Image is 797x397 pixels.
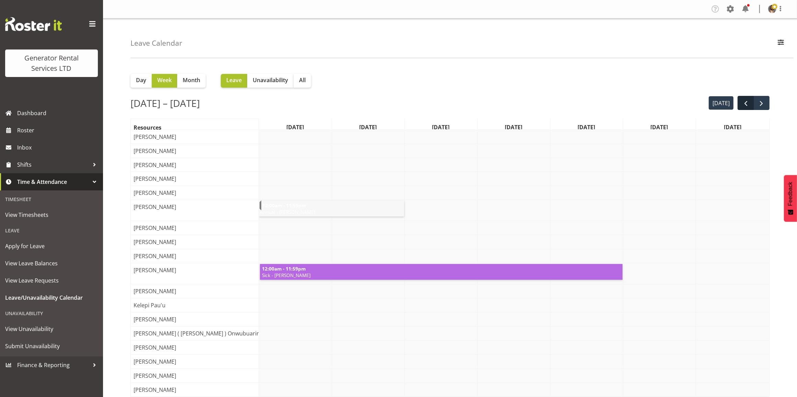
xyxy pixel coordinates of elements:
[132,386,178,394] span: [PERSON_NAME]
[358,123,378,131] span: [DATE]
[130,74,152,88] button: Day
[132,372,178,380] span: [PERSON_NAME]
[2,272,101,289] a: View Leave Requests
[132,189,178,197] span: [PERSON_NAME]
[17,125,100,135] span: Roster
[132,238,178,246] span: [PERSON_NAME]
[2,238,101,255] a: Apply for Leave
[738,96,754,110] button: prev
[5,210,98,220] span: View Timesheets
[132,266,178,274] span: [PERSON_NAME]
[132,329,262,338] span: [PERSON_NAME] ( [PERSON_NAME] ) Onwubuariri
[177,74,206,88] button: Month
[262,202,307,209] span: 12:00am - 11:59pm
[2,338,101,355] a: Submit Unavailability
[132,287,178,295] span: [PERSON_NAME]
[132,161,178,169] span: [PERSON_NAME]
[17,142,100,153] span: Inbox
[132,343,178,352] span: [PERSON_NAME]
[132,301,167,309] span: Kelepi Pau'u
[2,223,101,238] div: Leave
[247,74,294,88] button: Unavailability
[183,76,200,84] span: Month
[649,123,670,131] span: [DATE]
[132,133,178,141] span: [PERSON_NAME]
[787,182,794,206] span: Feedback
[299,76,306,84] span: All
[2,255,101,272] a: View Leave Balances
[2,306,101,320] div: Unavailability
[2,320,101,338] a: View Unavailability
[130,96,200,110] h2: [DATE] – [DATE]
[722,123,743,131] span: [DATE]
[132,203,178,211] span: [PERSON_NAME]
[152,74,177,88] button: Week
[5,258,98,268] span: View Leave Balances
[12,53,91,74] div: Generator Rental Services LTD
[2,289,101,306] a: Leave/Unavailability Calendar
[2,206,101,223] a: View Timesheets
[784,175,797,222] button: Feedback - Show survey
[130,39,182,47] h4: Leave Calendar
[136,76,146,84] span: Day
[157,76,172,84] span: Week
[5,275,98,286] span: View Leave Requests
[5,324,98,334] span: View Unavailability
[294,74,311,88] button: All
[132,147,178,155] span: [PERSON_NAME]
[132,224,178,232] span: [PERSON_NAME]
[17,159,89,170] span: Shifts
[774,36,788,51] button: Filter Employees
[753,96,770,110] button: next
[259,209,403,215] span: Annual - [PERSON_NAME]
[226,76,242,84] span: Leave
[132,175,178,183] span: [PERSON_NAME]
[221,74,247,88] button: Leave
[17,108,100,118] span: Dashboard
[5,241,98,251] span: Apply for Leave
[261,272,621,278] span: Sick - [PERSON_NAME]
[253,76,288,84] span: Unavailability
[261,265,306,272] span: 12:00am - 11:59pm
[5,341,98,351] span: Submit Unavailability
[285,123,305,131] span: [DATE]
[5,293,98,303] span: Leave/Unavailability Calendar
[2,192,101,206] div: Timesheet
[768,5,776,13] img: sean-johnstone4fef95288b34d066b2c6be044394188f.png
[5,17,62,31] img: Rosterit website logo
[132,315,178,323] span: [PERSON_NAME]
[577,123,597,131] span: [DATE]
[132,123,163,132] span: Resources
[504,123,524,131] span: [DATE]
[431,123,451,131] span: [DATE]
[132,252,178,260] span: [PERSON_NAME]
[17,177,89,187] span: Time & Attendance
[709,96,734,110] button: [DATE]
[17,360,89,370] span: Finance & Reporting
[132,357,178,366] span: [PERSON_NAME]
